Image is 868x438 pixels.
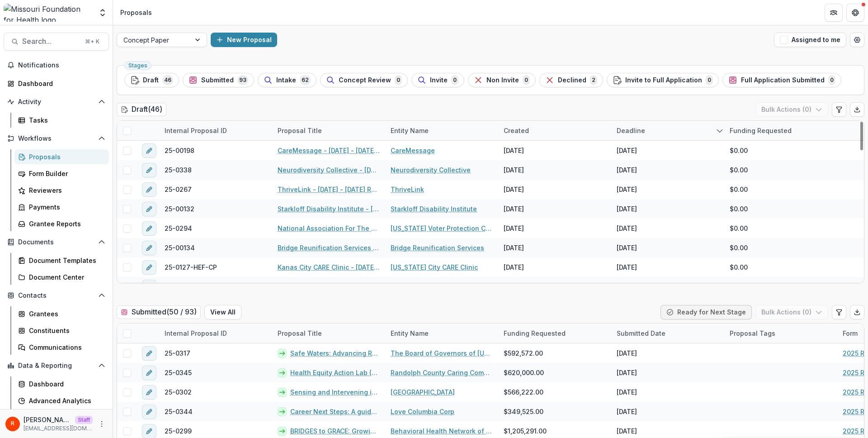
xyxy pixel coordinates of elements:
[14,216,109,231] a: Grantee Reports
[4,76,109,91] a: Dashboard
[430,76,448,84] span: Invite
[142,202,156,216] button: edit
[29,256,102,265] div: Document Templates
[611,121,724,140] div: Deadline
[504,165,524,175] div: [DATE]
[204,305,241,319] button: View All
[504,185,524,194] div: [DATE]
[18,362,94,370] span: Data & Reporting
[611,324,724,343] div: Submitted Date
[272,126,327,135] div: Proposal Title
[272,324,385,343] div: Proposal Title
[142,163,156,177] button: edit
[504,348,543,358] span: $592,572.00
[29,309,102,319] div: Grantees
[143,76,159,84] span: Draft
[18,292,94,300] span: Contacts
[617,204,637,214] div: [DATE]
[165,426,192,436] span: 25-0299
[385,324,498,343] div: Entity Name
[741,76,825,84] span: Full Application Submitted
[18,62,105,69] span: Notifications
[320,73,408,87] button: Concept Review0
[391,282,415,291] a: MPWER
[278,146,380,155] a: CareMessage - [DATE] - [DATE] Request for Concept Papers
[825,4,843,22] button: Partners
[391,204,477,214] a: Starkloff Disability Institute
[846,4,864,22] button: Get Help
[29,169,102,178] div: Form Builder
[498,126,534,135] div: Created
[165,282,190,291] span: 25-0319
[837,328,863,338] div: Form
[18,98,94,106] span: Activity
[625,76,702,84] span: Invite to Full Application
[716,127,723,134] svg: sorted descending
[165,185,192,194] span: 25-0267
[617,426,637,436] div: [DATE]
[278,224,380,233] a: National Association For The Advancement Of Colored People - [DATE] - [DATE] Request for Concept ...
[29,152,102,162] div: Proposals
[124,73,179,87] button: Draft46
[165,165,192,175] span: 25-0338
[395,75,402,85] span: 0
[730,262,748,272] span: $0.00
[14,306,109,321] a: Grantees
[117,305,201,319] h2: Submitted ( 50 / 93 )
[391,348,493,358] a: The Board of Governors of [US_STATE][GEOGRAPHIC_DATA]
[142,182,156,197] button: edit
[272,328,327,338] div: Proposal Title
[4,58,109,72] button: Notifications
[504,243,524,252] div: [DATE]
[14,270,109,285] a: Document Center
[29,272,102,282] div: Document Center
[730,165,748,175] span: $0.00
[278,165,380,175] a: Neurodiversity Collective - [DATE] - [DATE] Request for Concept Papers
[724,126,797,135] div: Funding Requested
[14,393,109,408] a: Advanced Analytics
[391,426,493,436] a: Behavioral Health Network of [GEOGRAPHIC_DATA][PERSON_NAME]
[162,75,173,85] span: 46
[617,387,637,397] div: [DATE]
[142,280,156,294] button: edit
[278,282,380,291] a: New Nonprofit - [DATE] - [DATE] Request for Concept Papers
[14,113,109,128] a: Tasks
[4,235,109,249] button: Open Documents
[18,135,94,143] span: Workflows
[29,186,102,195] div: Reviewers
[617,407,637,416] div: [DATE]
[755,102,828,117] button: Bulk Actions (0)
[14,166,109,181] a: Form Builder
[391,387,455,397] a: [GEOGRAPHIC_DATA]
[730,146,748,155] span: $0.00
[391,165,471,175] a: Neurodiversity Collective
[4,33,109,51] button: Search...
[165,146,194,155] span: 25-00198
[272,121,385,140] div: Proposal Title
[159,121,272,140] div: Internal Proposal ID
[730,224,748,233] span: $0.00
[142,346,156,361] button: edit
[14,200,109,214] a: Payments
[278,204,380,214] a: Starkloff Disability Institute - [DATE] - [DATE] Request for Concept Papers
[850,305,864,319] button: Export table data
[468,73,536,87] button: Non Invite0
[558,76,586,84] span: Declined
[165,387,192,397] span: 25-0302
[504,204,524,214] div: [DATE]
[724,121,837,140] div: Funding Requested
[498,328,571,338] div: Funding Requested
[96,419,107,429] button: More
[159,324,272,343] div: Internal Proposal ID
[498,121,611,140] div: Created
[4,358,109,373] button: Open Data & Reporting
[617,243,637,252] div: [DATE]
[165,348,190,358] span: 25-0317
[617,348,637,358] div: [DATE]
[18,238,94,246] span: Documents
[142,385,156,400] button: edit
[22,37,80,46] span: Search...
[4,95,109,109] button: Open Activity
[832,102,846,117] button: Edit table settings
